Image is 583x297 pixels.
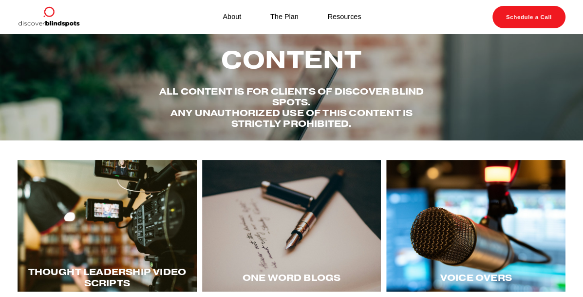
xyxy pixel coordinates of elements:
[440,272,512,283] span: Voice Overs
[223,11,241,23] a: About
[270,11,299,23] a: The Plan
[156,47,427,73] h2: Content
[492,6,565,28] a: Schedule a Call
[18,6,80,28] img: Discover Blind Spots
[156,86,427,129] h4: All content is for Clients of Discover Blind spots. Any unauthorized use of this content is stric...
[243,272,341,283] span: One word blogs
[328,11,361,23] a: Resources
[28,266,188,288] span: Thought LEadership Video Scripts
